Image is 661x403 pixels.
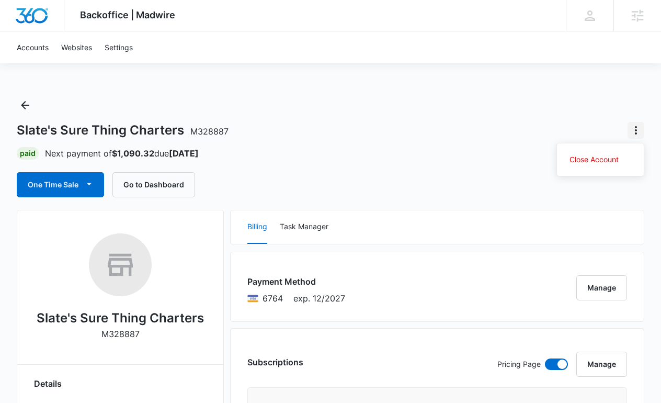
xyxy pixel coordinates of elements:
button: Back [17,97,33,114]
h3: Subscriptions [247,356,303,368]
span: M328887 [190,126,229,137]
div: Domain: [DOMAIN_NAME] [27,27,115,36]
button: Task Manager [280,210,328,244]
button: Close Account [557,152,644,167]
span: exp. 12/2027 [293,292,345,305]
button: Billing [247,210,267,244]
span: Backoffice | Madwire [80,9,175,20]
img: tab_keywords_by_traffic_grey.svg [104,61,112,69]
span: Visa ending with [263,292,283,305]
img: tab_domain_overview_orange.svg [28,61,37,69]
strong: [DATE] [169,148,199,159]
div: Paid [17,147,39,160]
div: v 4.0.25 [29,17,51,25]
h1: Slate's Sure Thing Charters [17,122,229,138]
img: logo_orange.svg [17,17,25,25]
a: Websites [55,31,98,63]
span: Details [34,377,62,390]
button: Actions [628,122,644,139]
div: Close Account [569,156,619,163]
p: Pricing Page [497,359,541,370]
div: Keywords by Traffic [116,62,176,69]
h3: Payment Method [247,275,345,288]
p: M328887 [101,328,140,340]
a: Settings [98,31,139,63]
p: Next payment of due [45,147,199,160]
button: Go to Dashboard [112,172,195,197]
h2: Slate's Sure Thing Charters [37,309,204,328]
img: website_grey.svg [17,27,25,36]
div: Domain Overview [40,62,94,69]
a: Accounts [10,31,55,63]
button: One Time Sale [17,172,104,197]
strong: $1,090.32 [112,148,154,159]
button: Manage [576,352,627,377]
button: Manage [576,275,627,300]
